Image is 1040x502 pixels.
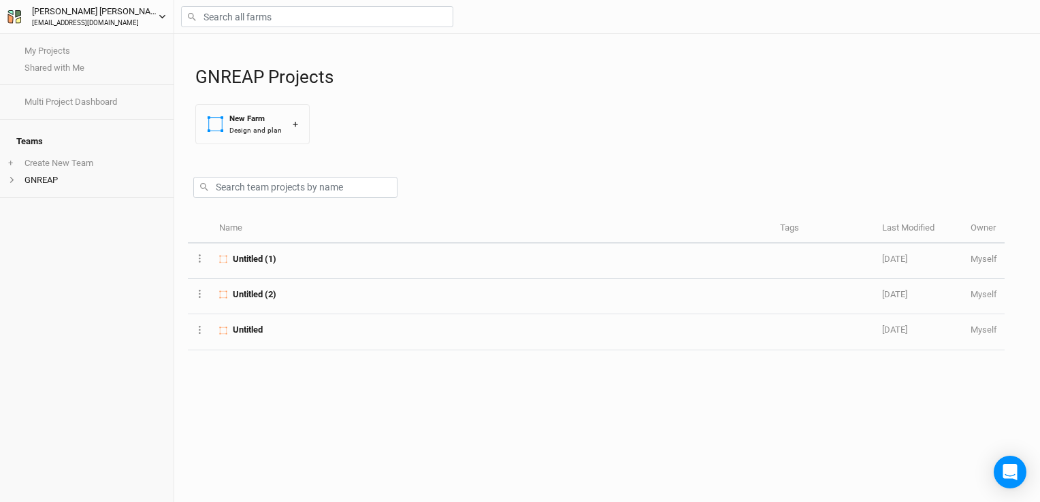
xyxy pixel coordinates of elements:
[8,158,13,169] span: +
[882,289,907,299] span: Jun 12, 2025 10:48 AM
[293,117,298,131] div: +
[882,324,907,335] span: May 27, 2025 6:39 PM
[882,254,907,264] span: Jun 12, 2025 10:56 AM
[229,125,282,135] div: Design and plan
[195,67,1026,88] h1: GNREAP Projects
[875,214,963,244] th: Last Modified
[994,456,1026,488] div: Open Intercom Messenger
[971,289,997,299] span: jrobinson@gayandrobinson.com
[212,214,773,244] th: Name
[229,113,282,124] div: New Farm
[971,324,997,335] span: jrobinson@gayandrobinson.com
[193,177,397,198] input: Search team projects by name
[32,5,159,18] div: [PERSON_NAME] [PERSON_NAME]
[963,214,1005,244] th: Owner
[32,18,159,29] div: [EMAIL_ADDRESS][DOMAIN_NAME]
[971,254,997,264] span: jrobinson@gayandrobinson.com
[8,128,165,155] h4: Teams
[233,253,276,265] span: Untitled (1)
[181,6,453,27] input: Search all farms
[233,288,276,301] span: Untitled (2)
[233,324,263,336] span: Untitled
[773,214,875,244] th: Tags
[7,4,167,29] button: [PERSON_NAME] [PERSON_NAME][EMAIL_ADDRESS][DOMAIN_NAME]
[195,104,310,144] button: New FarmDesign and plan+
